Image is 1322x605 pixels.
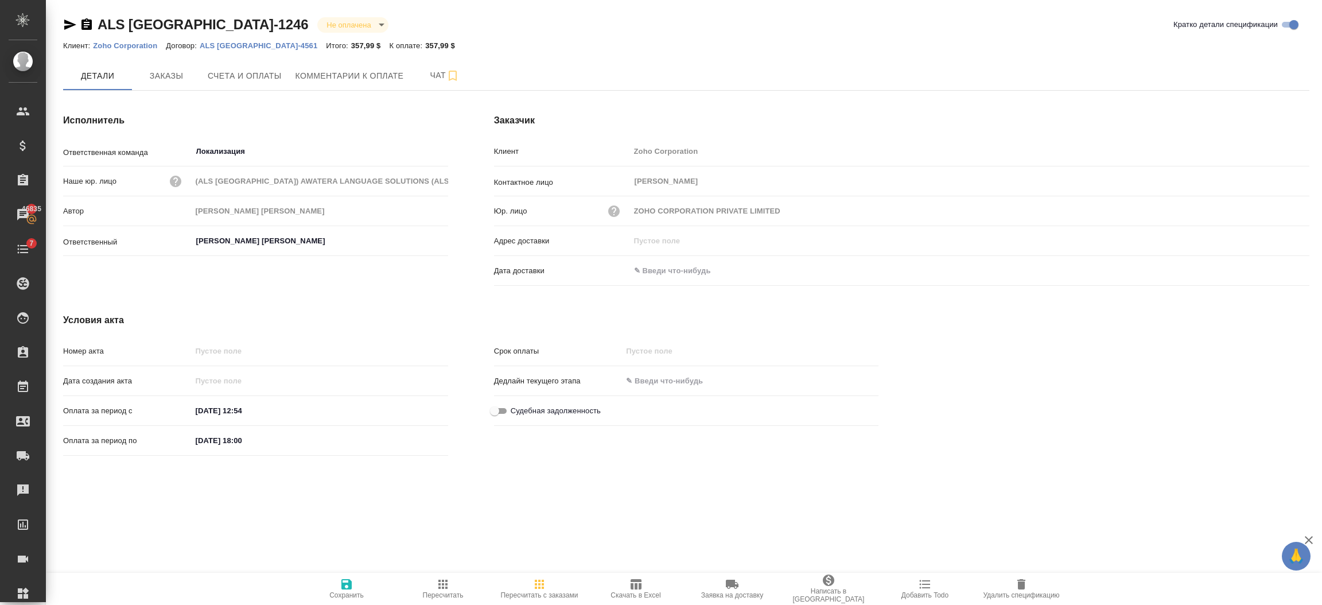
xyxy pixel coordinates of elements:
a: 7 [3,235,43,263]
h4: Исполнитель [63,114,448,127]
span: Комментарии к оплате [295,69,404,83]
div: Не оплачена [317,17,388,33]
input: Пустое поле [192,203,448,219]
button: 🙏 [1282,542,1311,571]
span: Судебная задолженность [511,405,601,417]
p: Номер акта [63,346,192,357]
a: ALS [GEOGRAPHIC_DATA]-4561 [200,40,326,50]
input: Пустое поле [192,173,448,189]
p: Срок оплаты [494,346,623,357]
h4: Условия акта [63,313,878,327]
p: Контактное лицо [494,177,630,188]
p: К оплате: [389,41,425,50]
p: Итого: [326,41,351,50]
p: 357,99 $ [425,41,464,50]
span: Чат [417,68,472,83]
a: ALS [GEOGRAPHIC_DATA]-1246 [98,17,308,32]
span: Счета и оплаты [208,69,282,83]
p: Клиент: [63,41,93,50]
span: 🙏 [1286,544,1306,568]
p: Наше юр. лицо [63,176,116,187]
p: Дедлайн текущего этапа [494,375,623,387]
span: Заказы [139,69,194,83]
p: Ответственный [63,236,192,248]
input: ✎ Введи что-нибудь [192,432,292,449]
p: Юр. лицо [494,205,527,217]
button: Скопировать ссылку для ЯМессенджера [63,18,77,32]
span: Кратко детали спецификации [1173,19,1278,30]
input: Пустое поле [192,343,448,359]
p: Клиент [494,146,630,157]
button: Не оплачена [323,20,374,30]
p: Дата доставки [494,265,630,277]
svg: Подписаться [446,69,460,83]
p: Адрес доставки [494,235,630,247]
button: Open [442,240,444,242]
button: Open [442,150,444,153]
input: Пустое поле [622,343,722,359]
input: Пустое поле [630,203,1309,219]
button: Скопировать ссылку [80,18,94,32]
input: Пустое поле [630,143,1309,160]
p: Оплата за период по [63,435,192,447]
p: Автор [63,205,192,217]
input: Пустое поле [630,232,1309,249]
p: Оплата за период с [63,405,192,417]
input: Пустое поле [192,373,292,389]
a: 46835 [3,200,43,229]
a: Zoho Corporation [93,40,166,50]
input: ✎ Введи что-нибудь [622,373,722,389]
p: Zoho Corporation [93,41,166,50]
h4: Заказчик [494,114,1309,127]
input: ✎ Введи что-нибудь [630,262,730,279]
p: Договор: [166,41,200,50]
span: 7 [22,238,40,249]
span: Детали [70,69,125,83]
p: 357,99 $ [351,41,390,50]
input: ✎ Введи что-нибудь [192,402,292,419]
p: Дата создания акта [63,375,192,387]
p: ALS [GEOGRAPHIC_DATA]-4561 [200,41,326,50]
span: 46835 [15,203,48,215]
p: Ответственная команда [63,147,192,158]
